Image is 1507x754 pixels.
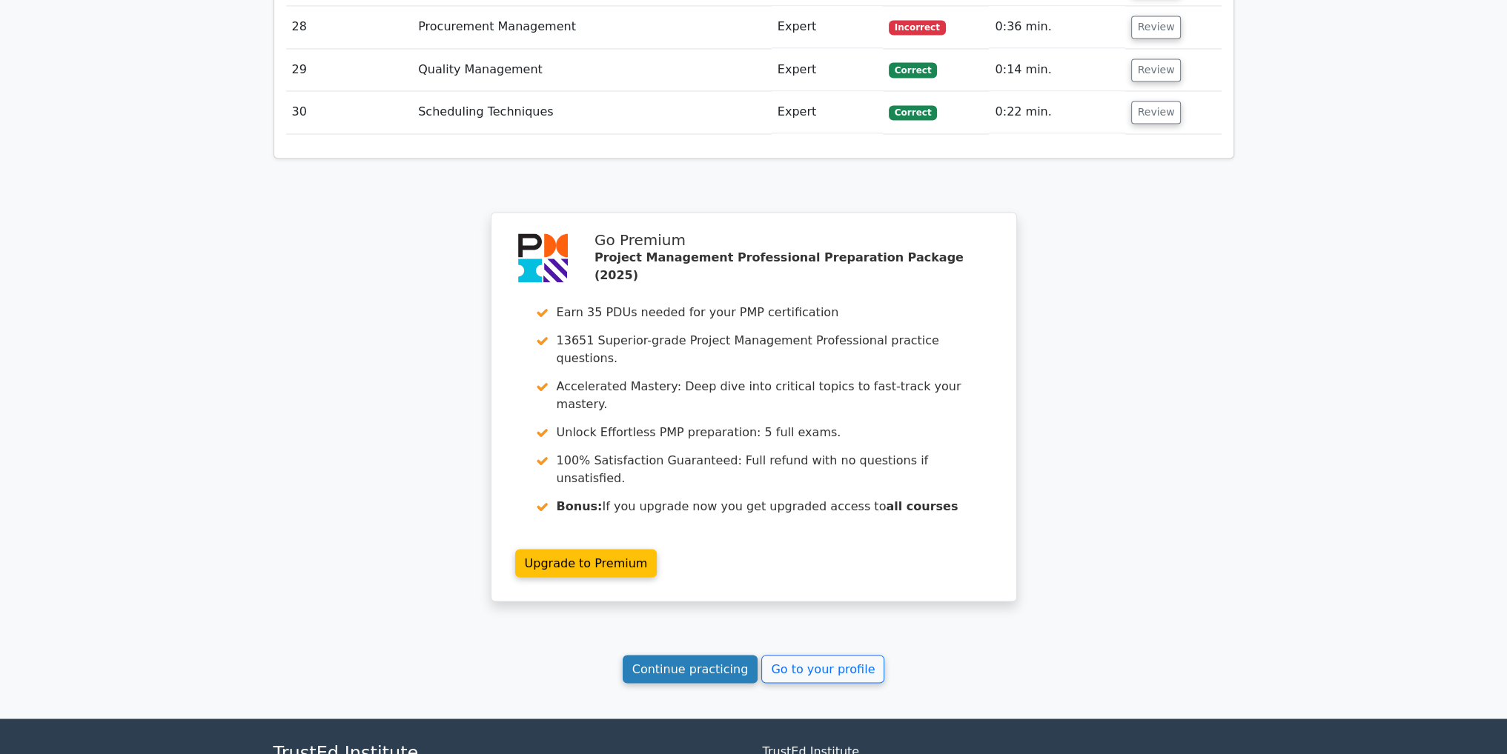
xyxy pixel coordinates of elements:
[286,49,413,91] td: 29
[286,6,413,48] td: 28
[623,655,758,683] a: Continue practicing
[1131,101,1182,124] button: Review
[412,49,772,91] td: Quality Management
[286,91,413,133] td: 30
[772,6,883,48] td: Expert
[772,49,883,91] td: Expert
[989,91,1125,133] td: 0:22 min.
[989,6,1125,48] td: 0:36 min.
[889,105,937,120] span: Correct
[412,6,772,48] td: Procurement Management
[772,91,883,133] td: Expert
[1131,59,1182,81] button: Review
[989,49,1125,91] td: 0:14 min.
[889,20,946,35] span: Incorrect
[412,91,772,133] td: Scheduling Techniques
[889,62,937,77] span: Correct
[1131,16,1182,39] button: Review
[515,549,658,577] a: Upgrade to Premium
[761,655,884,683] a: Go to your profile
